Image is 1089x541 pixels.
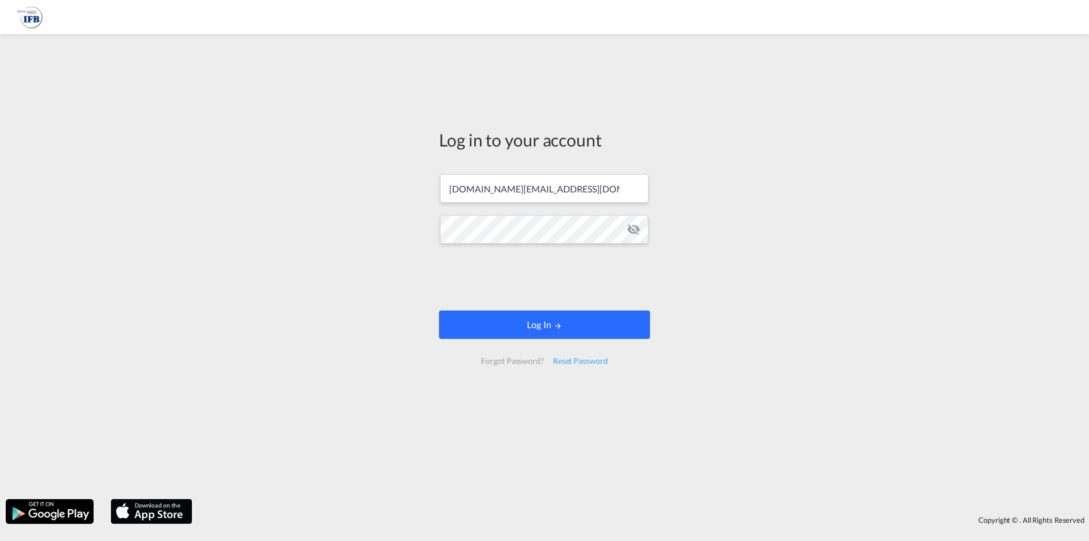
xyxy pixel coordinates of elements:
iframe: reCAPTCHA [458,255,631,299]
input: Enter email/phone number [440,174,648,203]
div: Log in to your account [439,128,650,152]
div: Forgot Password? [476,351,548,371]
div: Copyright © . All Rights Reserved [198,510,1089,530]
img: google.png [5,498,95,525]
button: LOGIN [439,311,650,339]
div: Reset Password [548,351,613,371]
img: apple.png [109,498,193,525]
md-icon: icon-eye-off [627,223,640,236]
img: b628ab10256c11eeb52753acbc15d091.png [17,5,43,30]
